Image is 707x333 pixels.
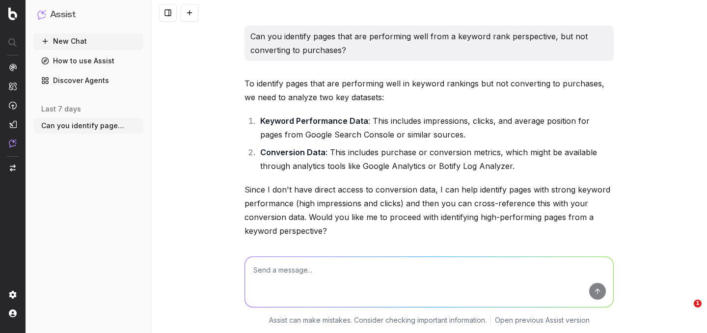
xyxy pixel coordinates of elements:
[257,145,614,173] li: : This includes purchase or conversion metrics, which might be available through analytics tools ...
[9,120,17,128] img: Studio
[33,73,143,88] a: Discover Agents
[9,101,17,110] img: Activation
[33,53,143,69] a: How to use Assist
[9,139,17,147] img: Assist
[269,315,487,325] p: Assist can make mistakes. Consider checking important information.
[9,309,17,317] img: My account
[260,147,326,157] strong: Conversion Data
[41,104,81,114] span: last 7 days
[50,8,76,22] h1: Assist
[245,183,614,238] p: Since I don't have direct access to conversion data, I can help identify pages with strong keywor...
[33,118,143,134] button: Can you identify pages that are performi
[250,29,608,57] p: Can you identify pages that are performing well from a keyword rank perspective, but not converti...
[257,114,614,141] li: : This includes impressions, clicks, and average position for pages from Google Search Console or...
[37,10,46,19] img: Assist
[495,315,590,325] a: Open previous Assist version
[260,116,368,126] strong: Keyword Performance Data
[37,8,139,22] button: Assist
[9,291,17,299] img: Setting
[41,121,128,131] span: Can you identify pages that are performi
[674,300,697,323] iframe: Intercom live chat
[9,82,17,90] img: Intelligence
[10,165,16,171] img: Switch project
[33,33,143,49] button: New Chat
[694,300,702,307] span: 1
[8,7,17,20] img: Botify logo
[9,63,17,71] img: Analytics
[245,77,614,104] p: To identify pages that are performing well in keyword rankings but not converting to purchases, w...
